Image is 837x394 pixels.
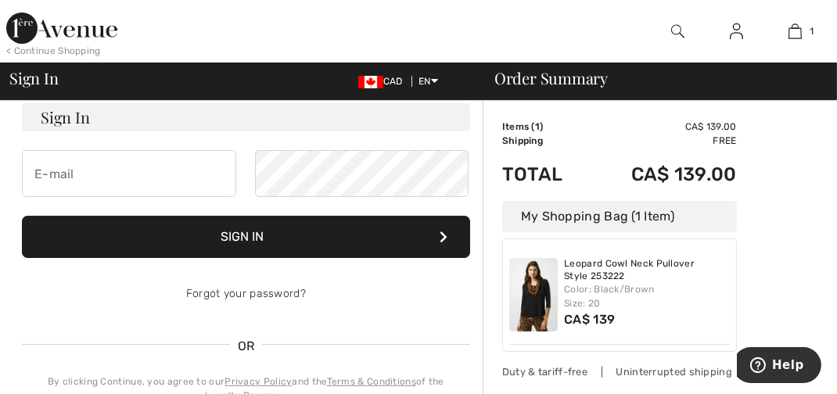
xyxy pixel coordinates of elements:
[671,22,684,41] img: search the website
[419,76,438,87] span: EN
[502,134,587,148] td: Shipping
[225,376,292,387] a: Privacy Policy
[564,312,615,327] span: CA$ 139
[737,347,821,386] iframe: Opens a widget where you can find more information
[502,120,587,134] td: Items ( )
[564,282,730,310] div: Color: Black/Brown Size: 20
[22,103,470,131] h3: Sign In
[789,22,802,41] img: My Bag
[502,201,737,232] div: My Shopping Bag (1 Item)
[502,364,737,379] div: Duty & tariff-free | Uninterrupted shipping
[730,22,743,41] img: My Info
[9,70,58,86] span: Sign In
[810,24,814,38] span: 1
[186,287,306,300] a: Forgot your password?
[358,76,409,87] span: CAD
[767,22,824,41] a: 1
[587,134,737,148] td: Free
[358,76,383,88] img: Canadian Dollar
[502,148,587,201] td: Total
[587,120,737,134] td: CA$ 139.00
[535,121,540,132] span: 1
[717,22,756,41] a: Sign In
[587,148,737,201] td: CA$ 139.00
[564,258,730,282] a: Leopard Cowl Neck Pullover Style 253222
[22,216,470,258] button: Sign In
[509,258,559,331] img: Leopard Cowl Neck Pullover Style 253222
[230,337,263,356] span: OR
[327,376,416,387] a: Terms & Conditions
[476,70,828,86] div: Order Summary
[22,150,236,197] input: E-mail
[6,13,117,44] img: 1ère Avenue
[6,44,101,58] div: < Continue Shopping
